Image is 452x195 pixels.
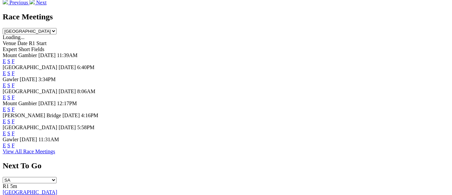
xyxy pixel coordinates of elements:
span: Gawler [3,76,18,82]
a: E [3,58,6,64]
span: [DATE] [20,137,37,142]
span: Mount Gambier [3,101,37,106]
span: [GEOGRAPHIC_DATA] [3,125,57,130]
a: S [7,131,10,136]
span: [DATE] [38,52,56,58]
span: 12:17PM [57,101,77,106]
span: 5m [10,183,17,189]
h2: Race Meetings [3,12,449,21]
a: S [7,70,10,76]
span: Date [17,40,27,46]
a: F [12,58,15,64]
a: E [3,119,6,124]
a: E [3,94,6,100]
span: Short [18,46,30,52]
span: R1 Start [29,40,47,46]
span: [DATE] [59,64,76,70]
span: [DATE] [59,88,76,94]
a: F [12,94,15,100]
a: View All Race Meetings [3,149,55,154]
a: E [3,70,6,76]
h2: Next To Go [3,161,449,170]
span: 11:39AM [57,52,78,58]
a: E [3,131,6,136]
span: Fields [31,46,44,52]
a: E [3,143,6,148]
span: Venue [3,40,16,46]
a: F [12,107,15,112]
span: Gawler [3,137,18,142]
span: [DATE] [59,125,76,130]
a: S [7,82,10,88]
span: Loading... [3,34,24,40]
a: S [7,94,10,100]
span: [DATE] [38,101,56,106]
span: 11:31AM [38,137,59,142]
span: Expert [3,46,17,52]
a: S [7,107,10,112]
a: F [12,70,15,76]
span: [DATE] [63,113,80,118]
span: [GEOGRAPHIC_DATA] [3,64,57,70]
span: R1 [3,183,9,189]
a: F [12,119,15,124]
a: S [7,58,10,64]
a: F [12,143,15,148]
span: 5:58PM [77,125,95,130]
a: F [12,82,15,88]
a: S [7,143,10,148]
a: S [7,119,10,124]
a: E [3,82,6,88]
a: E [3,107,6,112]
span: 6:40PM [77,64,95,70]
a: [GEOGRAPHIC_DATA] [3,189,57,195]
span: 4:16PM [81,113,98,118]
span: [DATE] [20,76,37,82]
span: [GEOGRAPHIC_DATA] [3,88,57,94]
span: Mount Gambier [3,52,37,58]
a: F [12,131,15,136]
span: [PERSON_NAME] Bridge [3,113,61,118]
span: 8:06AM [77,88,95,94]
span: 3:34PM [38,76,56,82]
